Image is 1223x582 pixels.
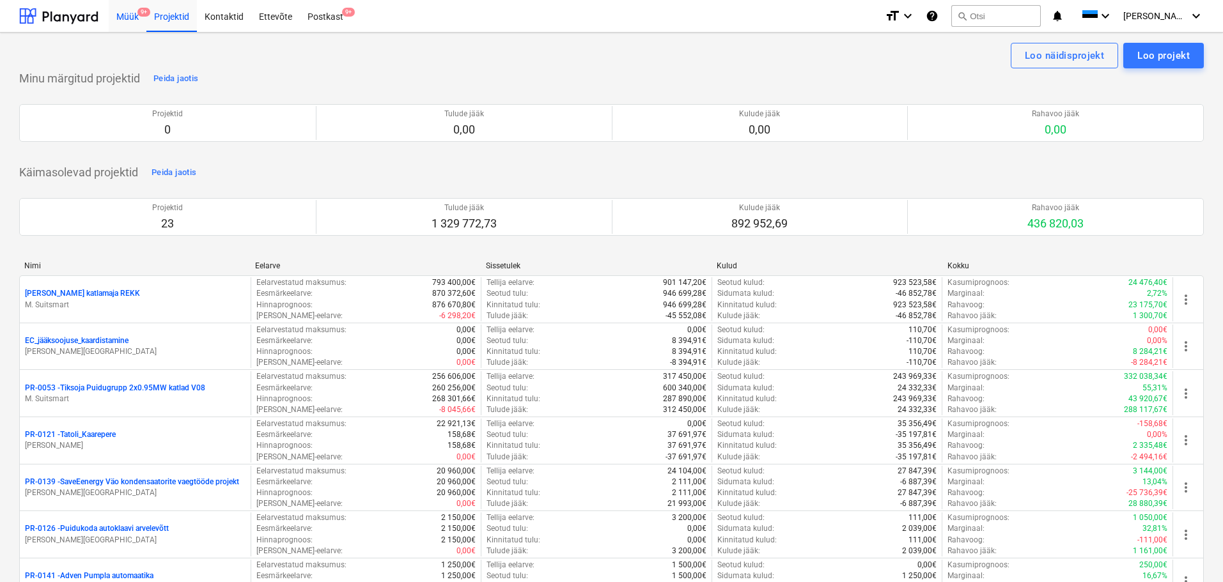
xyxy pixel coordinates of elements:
p: Seotud tulu : [487,429,528,440]
p: Seotud kulud : [717,560,765,571]
p: 0,00 [1032,122,1079,137]
p: -46 852,78€ [896,310,937,321]
p: Kulude jääk : [717,357,760,368]
p: Rahavoog : [947,394,985,404]
p: 21 993,00€ [667,498,706,509]
p: 24 104,00€ [667,466,706,477]
p: EC_jääksoojuse_kaardistamine [25,335,129,346]
p: Sidumata kulud : [717,477,774,487]
p: Projektid [152,109,183,119]
p: 35 356,49€ [898,418,937,429]
p: 22 921,13€ [437,418,476,429]
span: more_vert [1178,527,1194,542]
p: 2,72% [1147,288,1167,299]
p: Rahavoog : [947,346,985,357]
i: Abikeskus [926,8,939,24]
p: [PERSON_NAME]-eelarve : [256,404,343,415]
div: Loo projekt [1137,47,1190,64]
div: Nimi [24,261,245,270]
p: Kasumiprognoos : [947,560,1009,571]
p: Hinnaprognoos : [256,440,313,451]
p: 256 606,00€ [432,371,476,382]
p: 0,00€ [456,335,476,346]
p: 158,68€ [448,440,476,451]
p: 1 500,00€ [672,571,706,581]
p: Seotud kulud : [717,466,765,477]
p: Eesmärkeelarve : [256,335,313,346]
p: Kulude jääk : [717,546,760,556]
p: 923 523,58€ [893,300,937,310]
p: 268 301,66€ [432,394,476,404]
p: Rahavoog : [947,300,985,310]
p: 317 450,00€ [663,371,706,382]
p: Hinnaprognoos : [256,346,313,357]
div: Kulud [717,261,937,270]
p: Käimasolevad projektid [19,165,138,180]
p: 1 050,00€ [1133,512,1167,523]
p: Rahavoo jääk : [947,310,997,321]
div: EC_jääksoojuse_kaardistamine[PERSON_NAME][GEOGRAPHIC_DATA] [25,335,245,357]
div: Peida jaotis [153,72,198,86]
p: Hinnaprognoos : [256,535,313,546]
p: Rahavoo jääk : [947,404,997,415]
p: -6 887,39€ [900,477,937,487]
p: Eesmärkeelarve : [256,477,313,487]
p: [PERSON_NAME][GEOGRAPHIC_DATA] [25,535,245,546]
p: 0,00€ [687,325,706,335]
p: Eesmärkeelarve : [256,429,313,440]
p: -2 494,16€ [1131,452,1167,463]
p: Eelarvestatud maksumus : [256,560,347,571]
p: Marginaal : [947,477,985,487]
div: Eelarve [255,261,476,270]
p: -25 736,39€ [1126,487,1167,498]
p: Marginaal : [947,288,985,299]
i: format_size [885,8,900,24]
p: Sidumata kulud : [717,571,774,581]
p: Tellija eelarve : [487,560,534,571]
p: Rahavoog : [947,440,985,451]
p: Kasumiprognoos : [947,512,1009,523]
p: Kasumiprognoos : [947,371,1009,382]
p: 332 038,34€ [1124,371,1167,382]
p: [PERSON_NAME]-eelarve : [256,498,343,509]
p: Sidumata kulud : [717,335,774,346]
p: [PERSON_NAME] katlamaja REKK [25,288,140,299]
p: 288 117,67€ [1124,404,1167,415]
p: Rahavoog : [947,535,985,546]
p: [PERSON_NAME]-eelarve : [256,357,343,368]
p: Kinnitatud kulud : [717,300,777,310]
p: 37 691,97€ [667,440,706,451]
p: [PERSON_NAME][GEOGRAPHIC_DATA] [25,487,245,498]
p: Tulude jääk : [487,357,528,368]
p: M. Suitsmart [25,394,245,404]
p: 37 691,97€ [667,429,706,440]
p: Seotud kulud : [717,371,765,382]
button: Otsi [951,5,1041,27]
p: Rahavoo jääk [1032,109,1079,119]
p: Marginaal : [947,523,985,534]
p: Eelarvestatud maksumus : [256,325,347,335]
p: Kulude jääk [731,203,788,213]
p: 3 200,00€ [672,512,706,523]
p: -8 394,91€ [670,357,706,368]
p: [PERSON_NAME][GEOGRAPHIC_DATA] [25,346,245,357]
p: Seotud tulu : [487,571,528,581]
p: Marginaal : [947,571,985,581]
p: Kasumiprognoos : [947,418,1009,429]
p: Seotud tulu : [487,383,528,394]
p: Rahavoog : [947,487,985,498]
p: 0,00€ [917,560,937,571]
p: 3 144,00€ [1133,466,1167,477]
p: Rahavoo jääk : [947,498,997,509]
p: Eelarvestatud maksumus : [256,418,347,429]
div: Peida jaotis [152,165,196,180]
p: 35 356,49€ [898,440,937,451]
p: Eelarvestatud maksumus : [256,371,347,382]
p: 243 969,33€ [893,371,937,382]
i: keyboard_arrow_down [1098,8,1113,24]
p: Kinnitatud kulud : [717,487,777,498]
p: Seotud tulu : [487,523,528,534]
p: Marginaal : [947,429,985,440]
p: 1 250,00€ [441,571,476,581]
p: 2 039,00€ [902,546,937,556]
